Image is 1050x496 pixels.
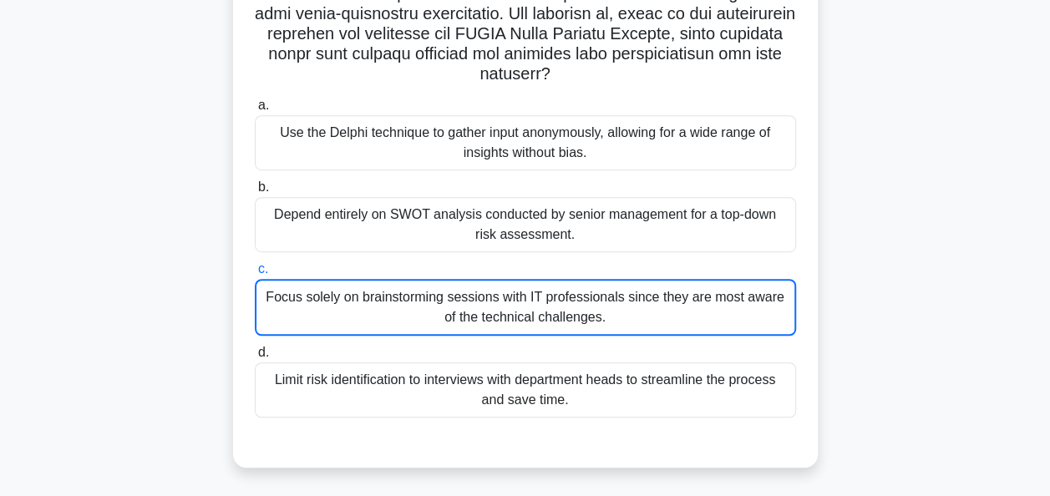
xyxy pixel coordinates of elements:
div: Focus solely on brainstorming sessions with IT professionals since they are most aware of the tec... [255,279,796,336]
span: c. [258,261,268,276]
div: Limit risk identification to interviews with department heads to streamline the process and save ... [255,362,796,418]
div: Use the Delphi technique to gather input anonymously, allowing for a wide range of insights witho... [255,115,796,170]
span: a. [258,98,269,112]
div: Depend entirely on SWOT analysis conducted by senior management for a top-down risk assessment. [255,197,796,252]
span: d. [258,345,269,359]
span: b. [258,180,269,194]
